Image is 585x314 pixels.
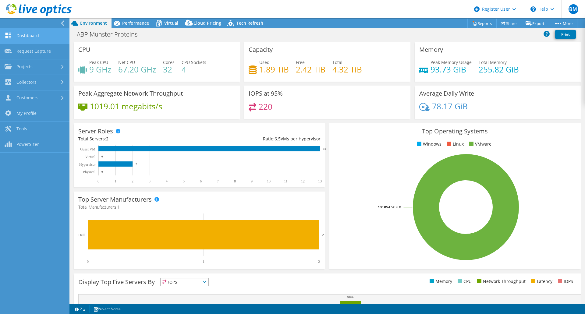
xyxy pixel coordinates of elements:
[83,170,95,174] text: Physical
[323,147,326,150] text: 13
[521,19,549,28] a: Export
[416,141,441,147] li: Windows
[200,179,202,183] text: 6
[203,259,204,264] text: 1
[85,155,96,159] text: Virtual
[115,179,116,183] text: 1
[555,30,576,39] a: Print
[318,259,320,264] text: 2
[468,141,491,147] li: VMware
[332,66,362,73] h4: 4.32 TiB
[87,259,89,264] text: 0
[80,20,107,26] span: Environment
[74,31,147,38] h1: ABP Munster Proteins
[496,19,521,28] a: Share
[80,147,95,151] text: Guest VM
[445,141,464,147] li: Linux
[419,90,474,97] h3: Average Daily Write
[89,59,108,65] span: Peak CPU
[301,179,305,183] text: 12
[183,179,185,183] text: 5
[161,278,208,286] span: IOPS
[236,20,263,26] span: Tech Refresh
[78,136,199,142] div: Total Servers:
[456,278,472,285] li: CPU
[318,179,322,183] text: 13
[569,4,578,14] span: BM
[251,179,253,183] text: 9
[556,278,573,285] li: IOPS
[136,163,137,166] text: 2
[249,46,273,53] h3: Capacity
[347,295,353,298] text: 98%
[284,179,288,183] text: 11
[378,205,389,209] tspan: 100.0%
[322,233,324,237] text: 2
[163,66,175,73] h4: 32
[182,59,206,65] span: CPU Sockets
[431,66,472,73] h4: 93.73 GiB
[89,66,111,73] h4: 9 GHz
[78,128,113,135] h3: Server Roles
[217,179,219,183] text: 7
[267,179,271,183] text: 10
[234,179,236,183] text: 8
[78,196,152,203] h3: Top Server Manufacturers
[97,179,99,183] text: 0
[106,136,108,142] span: 2
[467,19,497,28] a: Reports
[334,128,576,135] h3: Top Operating Systems
[259,66,289,73] h4: 1.89 TiB
[275,136,281,142] span: 6.5
[530,6,536,12] svg: \n
[549,19,577,28] a: More
[296,66,325,73] h4: 2.42 TiB
[71,305,90,313] a: 2
[164,20,178,26] span: Virtual
[428,278,452,285] li: Memory
[132,179,133,183] text: 2
[259,59,270,65] span: Used
[389,205,401,209] tspan: ESXi 8.0
[249,90,283,97] h3: IOPS at 95%
[78,90,183,97] h3: Peak Aggregate Network Throughput
[101,155,103,158] text: 0
[122,20,149,26] span: Performance
[101,170,103,173] text: 0
[78,233,85,237] text: Dell
[79,162,96,167] text: Hypervisor
[431,59,472,65] span: Peak Memory Usage
[476,278,526,285] li: Network Throughput
[479,66,519,73] h4: 255.82 GiB
[182,66,206,73] h4: 4
[78,46,90,53] h3: CPU
[118,66,156,73] h4: 67.20 GHz
[296,59,305,65] span: Free
[193,20,221,26] span: Cloud Pricing
[78,204,321,210] h4: Total Manufacturers:
[166,179,168,183] text: 4
[530,278,552,285] li: Latency
[332,59,342,65] span: Total
[118,59,135,65] span: Net CPU
[479,59,507,65] span: Total Memory
[259,103,272,110] h4: 220
[163,59,175,65] span: Cores
[149,179,151,183] text: 3
[90,103,162,110] h4: 1019.01 megabits/s
[117,204,120,210] span: 1
[432,103,468,110] h4: 78.17 GiB
[199,136,320,142] div: Ratio: VMs per Hypervisor
[89,305,125,313] a: Project Notes
[419,46,443,53] h3: Memory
